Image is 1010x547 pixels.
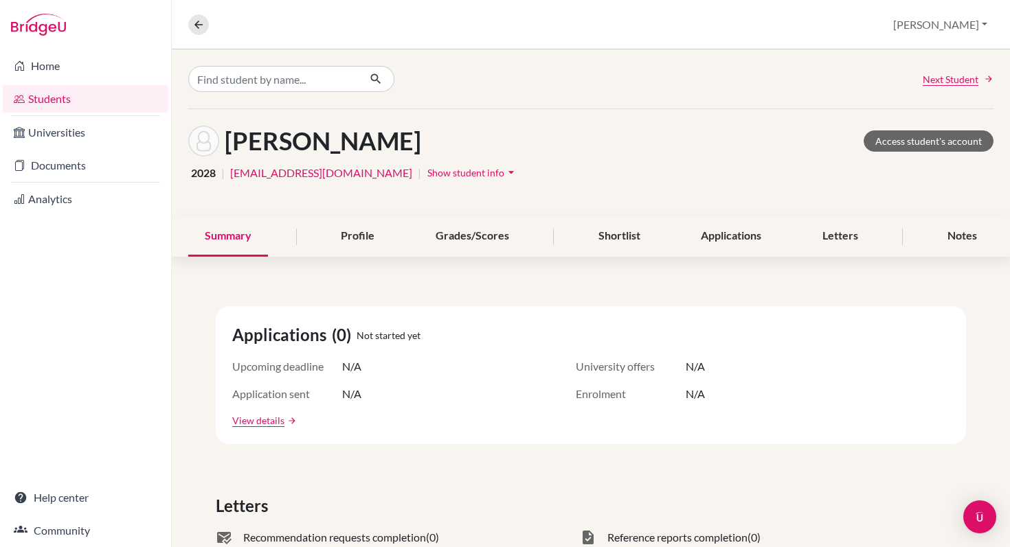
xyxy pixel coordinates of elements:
span: Upcoming deadline [232,358,342,375]
span: University offers [576,358,686,375]
span: Recommendation requests completion [243,529,426,546]
span: | [418,165,421,181]
img: Maryam Abubakar's avatar [188,126,219,156]
img: Bridge-U [11,14,66,36]
a: Help center [3,484,168,511]
input: Find student by name... [188,66,359,92]
div: Applications [684,216,778,257]
span: task [580,529,596,546]
div: Grades/Scores [419,216,526,257]
span: | [221,165,225,181]
i: arrow_drop_down [504,165,518,179]
a: Analytics [3,185,168,213]
a: Access student's account [864,130,994,152]
a: Documents [3,152,168,179]
h1: [PERSON_NAME] [225,126,421,156]
span: Letters [216,493,273,518]
span: (0) [426,529,439,546]
a: Universities [3,119,168,146]
div: Shortlist [582,216,657,257]
div: Letters [806,216,875,257]
a: Students [3,85,168,113]
div: Summary [188,216,268,257]
button: Show student infoarrow_drop_down [427,162,519,183]
span: mark_email_read [216,529,232,546]
a: View details [232,413,284,428]
span: N/A [342,386,361,402]
span: Reference reports completion [607,529,748,546]
span: (0) [332,323,357,347]
span: Applications [232,323,332,347]
div: Notes [931,216,994,257]
span: N/A [342,358,361,375]
a: Community [3,517,168,544]
span: 2028 [191,165,216,181]
span: Enrolment [576,386,686,402]
span: Not started yet [357,328,420,342]
span: Next Student [923,72,978,86]
a: Next Student [923,72,994,86]
button: [PERSON_NAME] [887,12,994,38]
span: Show student info [427,167,504,178]
span: N/A [686,386,705,402]
span: N/A [686,358,705,375]
span: (0) [748,529,761,546]
div: Profile [324,216,391,257]
a: [EMAIL_ADDRESS][DOMAIN_NAME] [230,165,412,181]
a: Home [3,52,168,80]
div: Open Intercom Messenger [963,500,996,533]
a: arrow_forward [284,416,297,426]
span: Application sent [232,386,342,402]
